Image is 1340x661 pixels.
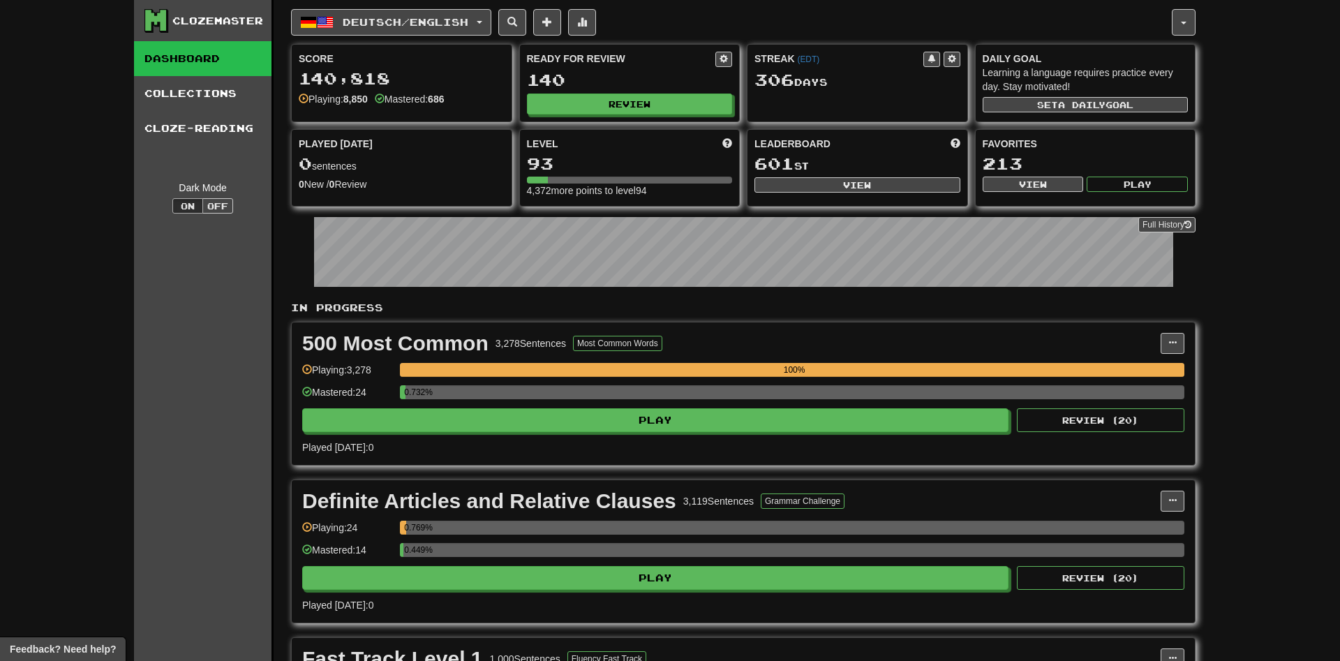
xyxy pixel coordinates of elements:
[302,566,1008,590] button: Play
[983,155,1189,172] div: 213
[404,385,405,399] div: 0.732%
[404,521,405,535] div: 0.769%
[299,70,505,87] div: 140,818
[172,198,203,214] button: On
[983,66,1189,94] div: Learning a language requires practice every day. Stay motivated!
[299,179,304,190] strong: 0
[375,92,445,106] div: Mastered:
[754,70,794,89] span: 306
[172,14,263,28] div: Clozemaster
[951,137,960,151] span: This week in points, UTC
[134,41,271,76] a: Dashboard
[299,52,505,66] div: Score
[302,521,393,544] div: Playing: 24
[983,137,1189,151] div: Favorites
[302,363,393,386] div: Playing: 3,278
[299,137,373,151] span: Played [DATE]
[568,9,596,36] button: More stats
[983,177,1084,192] button: View
[754,52,923,66] div: Streak
[527,155,733,172] div: 93
[299,155,505,173] div: sentences
[527,52,716,66] div: Ready for Review
[761,493,844,509] button: Grammar Challenge
[527,184,733,198] div: 4,372 more points to level 94
[302,491,676,512] div: Definite Articles and Relative Clauses
[683,494,754,508] div: 3,119 Sentences
[329,179,335,190] strong: 0
[983,97,1189,112] button: Seta dailygoal
[291,301,1196,315] p: In Progress
[797,54,819,64] a: (EDT)
[754,155,960,173] div: st
[428,94,444,105] strong: 686
[983,52,1189,66] div: Daily Goal
[533,9,561,36] button: Add sentence to collection
[1017,408,1184,432] button: Review (20)
[299,177,505,191] div: New / Review
[1017,566,1184,590] button: Review (20)
[302,442,373,453] span: Played [DATE]: 0
[754,177,960,193] button: View
[302,333,489,354] div: 500 Most Common
[498,9,526,36] button: Search sentences
[527,137,558,151] span: Level
[1138,217,1196,232] a: Full History
[527,71,733,89] div: 140
[722,137,732,151] span: Score more points to level up
[404,363,1184,377] div: 100%
[134,111,271,146] a: Cloze-Reading
[1058,100,1105,110] span: a daily
[299,154,312,173] span: 0
[754,154,794,173] span: 601
[527,94,733,114] button: Review
[496,336,566,350] div: 3,278 Sentences
[302,408,1008,432] button: Play
[754,71,960,89] div: Day s
[291,9,491,36] button: Deutsch/English
[754,137,831,151] span: Leaderboard
[302,600,373,611] span: Played [DATE]: 0
[573,336,662,351] button: Most Common Words
[202,198,233,214] button: Off
[343,16,468,28] span: Deutsch / English
[10,642,116,656] span: Open feedback widget
[302,385,393,408] div: Mastered: 24
[299,92,368,106] div: Playing:
[1087,177,1188,192] button: Play
[144,181,261,195] div: Dark Mode
[302,543,393,566] div: Mastered: 14
[343,94,368,105] strong: 8,850
[134,76,271,111] a: Collections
